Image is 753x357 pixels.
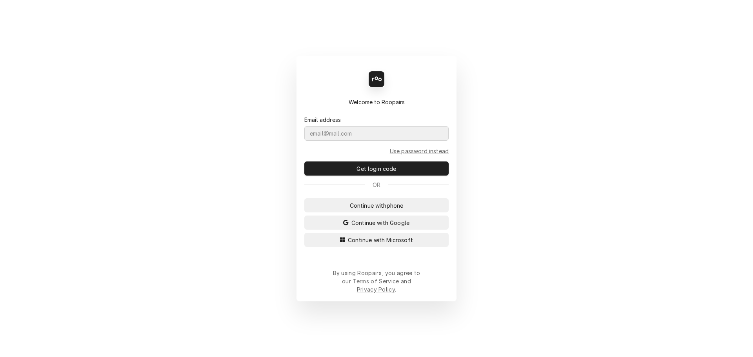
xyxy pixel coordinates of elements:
input: email@mail.com [304,126,449,141]
div: By using Roopairs, you agree to our and . [333,269,420,294]
button: Continue with Google [304,216,449,230]
label: Email address [304,116,341,124]
a: Terms of Service [353,278,399,285]
a: Go to Email and password form [390,147,449,155]
button: Continue withphone [304,198,449,212]
span: Get login code [355,165,398,173]
span: Continue with phone [348,201,405,210]
div: Or [304,181,449,189]
button: Get login code [304,161,449,176]
span: Continue with Microsoft [346,236,415,244]
span: Continue with Google [350,219,411,227]
div: Welcome to Roopairs [304,98,449,106]
button: Continue with Microsoft [304,233,449,247]
a: Privacy Policy [357,286,395,293]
